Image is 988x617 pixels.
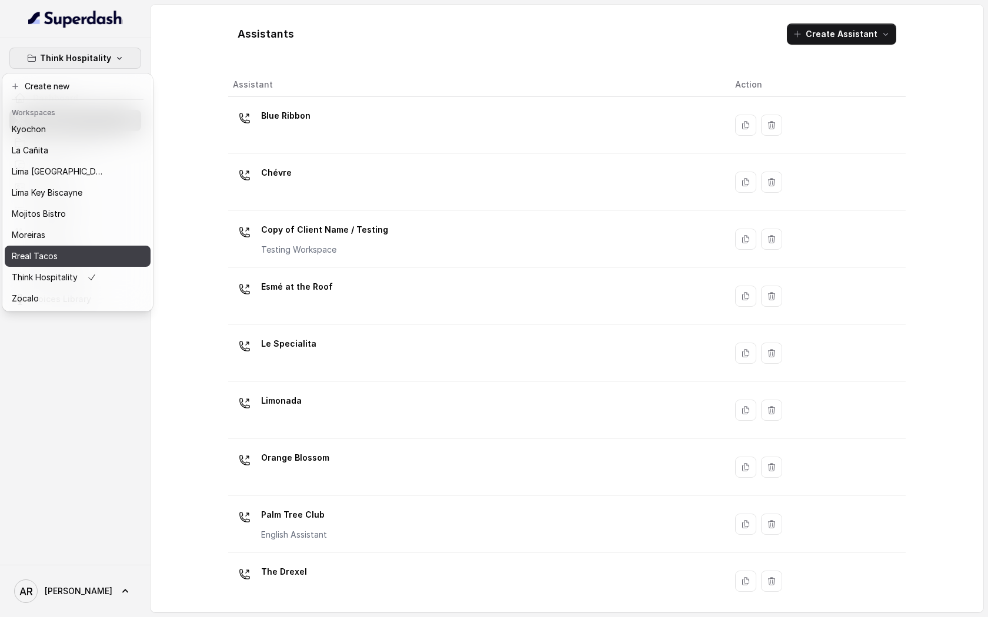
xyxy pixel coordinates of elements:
[12,165,106,179] p: Lima [GEOGRAPHIC_DATA]
[12,122,46,136] p: Kyochon
[12,291,39,306] p: Zocalo
[5,76,151,97] button: Create new
[12,186,82,200] p: Lima Key Biscayne
[12,228,45,242] p: Moreiras
[12,207,66,221] p: Mojitos Bistro
[12,249,58,263] p: Rreal Tacos
[2,73,153,311] div: Think Hospitality
[12,143,48,157] p: La Cañita
[5,102,151,121] header: Workspaces
[40,51,111,65] p: Think Hospitality
[9,48,141,69] button: Think Hospitality
[12,270,78,284] p: Think Hospitality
